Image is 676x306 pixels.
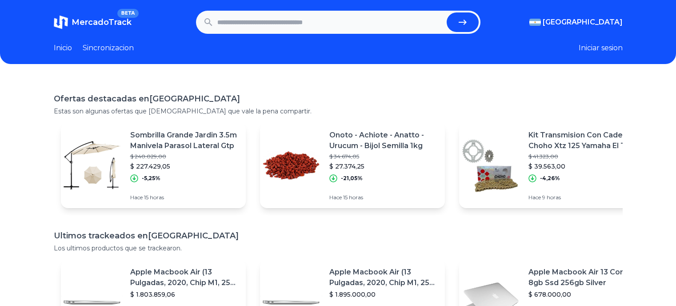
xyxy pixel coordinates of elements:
a: Sincronizacion [83,43,134,53]
h1: Ultimos trackeados en [GEOGRAPHIC_DATA] [54,229,623,242]
p: $ 41.323,00 [528,153,637,160]
a: Inicio [54,43,72,53]
p: Hace 15 horas [329,194,438,201]
p: -5,25% [142,175,160,182]
p: $ 1.803.859,06 [130,290,239,299]
span: MercadoTrack [72,17,132,27]
p: $ 1.895.000,00 [329,290,438,299]
img: Featured image [459,134,521,197]
span: BETA [117,9,138,18]
p: $ 240.029,00 [130,153,239,160]
button: Iniciar sesion [579,43,623,53]
p: Los ultimos productos que se trackearon. [54,244,623,253]
a: MercadoTrackBETA [54,15,132,29]
p: $ 227.429,05 [130,162,239,171]
p: $ 34.674,05 [329,153,438,160]
img: Featured image [61,134,123,197]
p: $ 27.374,25 [329,162,438,171]
span: [GEOGRAPHIC_DATA] [543,17,623,28]
p: Apple Macbook Air 13 Core I5 8gb Ssd 256gb Silver [528,267,637,288]
p: -4,26% [540,175,560,182]
a: Featured imageSombrilla Grande Jardin 3.5m Manivela Parasol Lateral Gtp$ 240.029,00$ 227.429,05-5... [61,123,246,208]
p: Kit Transmision Con Cadena Choho Xtz 125 Yamaha El Tala [528,130,637,151]
p: Apple Macbook Air (13 Pulgadas, 2020, Chip M1, 256 Gb De Ssd, 8 Gb De Ram) - Plata [130,267,239,288]
p: -21,05% [341,175,363,182]
p: Hace 9 horas [528,194,637,201]
h1: Ofertas destacadas en [GEOGRAPHIC_DATA] [54,93,623,105]
img: Featured image [260,134,322,197]
button: [GEOGRAPHIC_DATA] [529,17,623,28]
p: $ 678.000,00 [528,290,637,299]
a: Featured imageOnoto - Achiote - Anatto - Urucum - Bijol Semilla 1kg$ 34.674,05$ 27.374,25-21,05%H... [260,123,445,208]
p: Apple Macbook Air (13 Pulgadas, 2020, Chip M1, 256 Gb De Ssd, 8 Gb De Ram) - Plata [329,267,438,288]
p: Sombrilla Grande Jardin 3.5m Manivela Parasol Lateral Gtp [130,130,239,151]
img: MercadoTrack [54,15,68,29]
p: Estas son algunas ofertas que [DEMOGRAPHIC_DATA] que vale la pena compartir. [54,107,623,116]
p: Onoto - Achiote - Anatto - Urucum - Bijol Semilla 1kg [329,130,438,151]
img: Argentina [529,19,541,26]
a: Featured imageKit Transmision Con Cadena Choho Xtz 125 Yamaha El Tala$ 41.323,00$ 39.563,00-4,26%... [459,123,644,208]
p: Hace 15 horas [130,194,239,201]
p: $ 39.563,00 [528,162,637,171]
